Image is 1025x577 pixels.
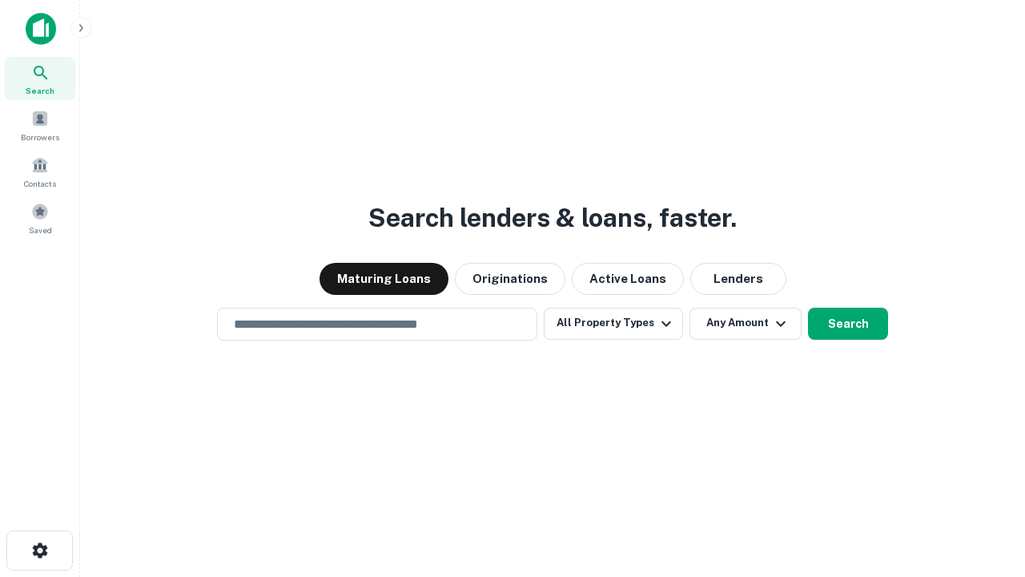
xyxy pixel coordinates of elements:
[455,263,565,295] button: Originations
[26,84,54,97] span: Search
[5,57,75,100] a: Search
[320,263,448,295] button: Maturing Loans
[5,150,75,193] a: Contacts
[689,308,802,340] button: Any Amount
[945,449,1025,526] iframe: Chat Widget
[29,224,52,236] span: Saved
[544,308,683,340] button: All Property Types
[21,131,59,143] span: Borrowers
[808,308,888,340] button: Search
[24,177,56,190] span: Contacts
[26,13,56,45] img: capitalize-icon.png
[572,263,684,295] button: Active Loans
[5,103,75,147] a: Borrowers
[690,263,786,295] button: Lenders
[5,196,75,240] a: Saved
[368,199,737,237] h3: Search lenders & loans, faster.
